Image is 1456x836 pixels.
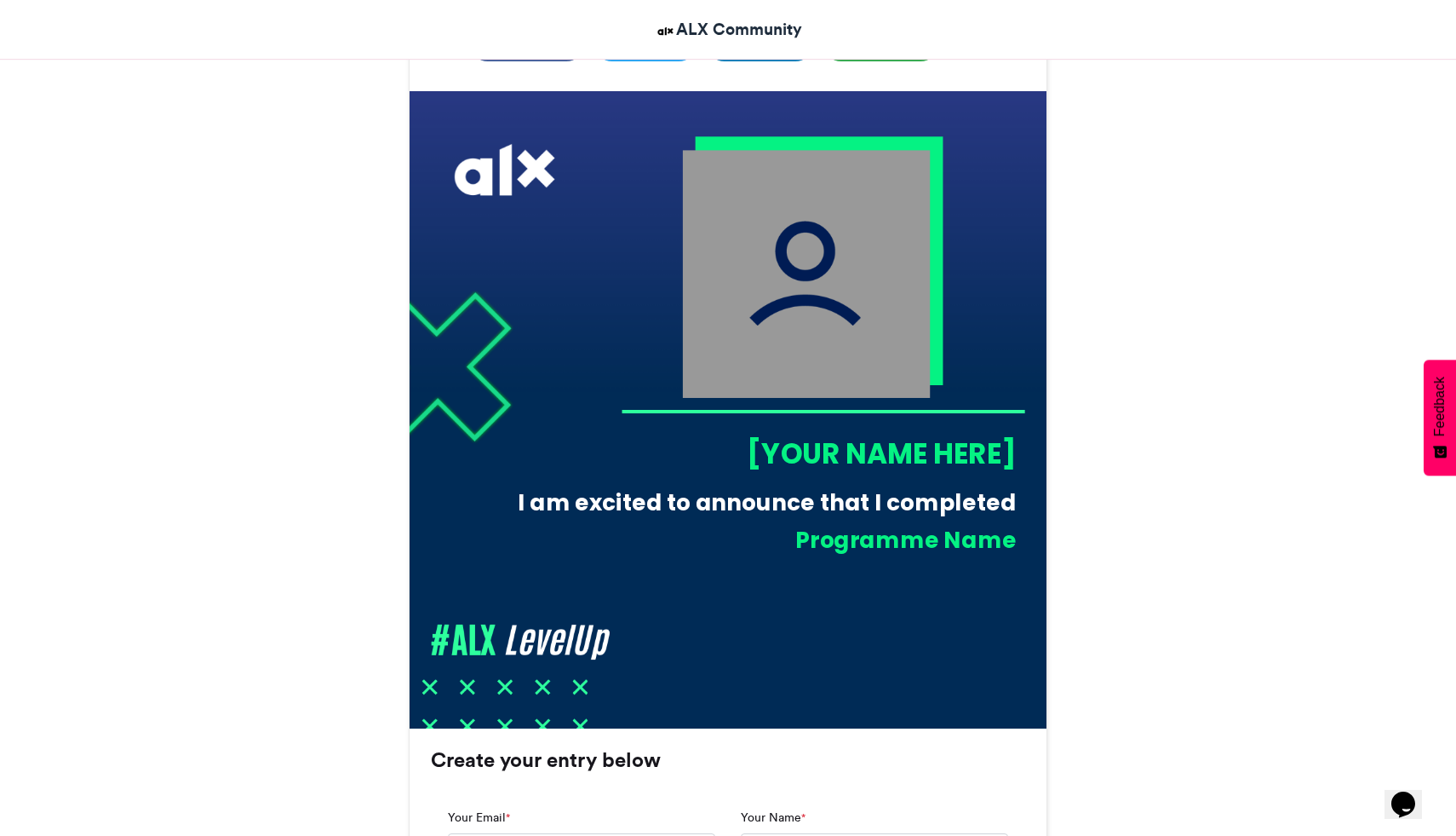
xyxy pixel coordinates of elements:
label: Your Name [741,809,805,827]
img: Background [410,91,1046,729]
div: Programme Name [529,524,1016,556]
iframe: chat widget [1384,768,1439,819]
h3: Create your entry below [431,750,1025,770]
div: I am excited to announce that I completed [502,487,1016,518]
label: Your Email [448,809,510,827]
img: user_filled.png [683,150,931,398]
button: Feedback - Show survey [1424,360,1456,476]
div: [YOUR NAME HERE] [622,434,1017,473]
img: ALX Community [655,20,676,42]
a: ALX Community [655,17,802,42]
span: Feedback [1432,377,1447,436]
